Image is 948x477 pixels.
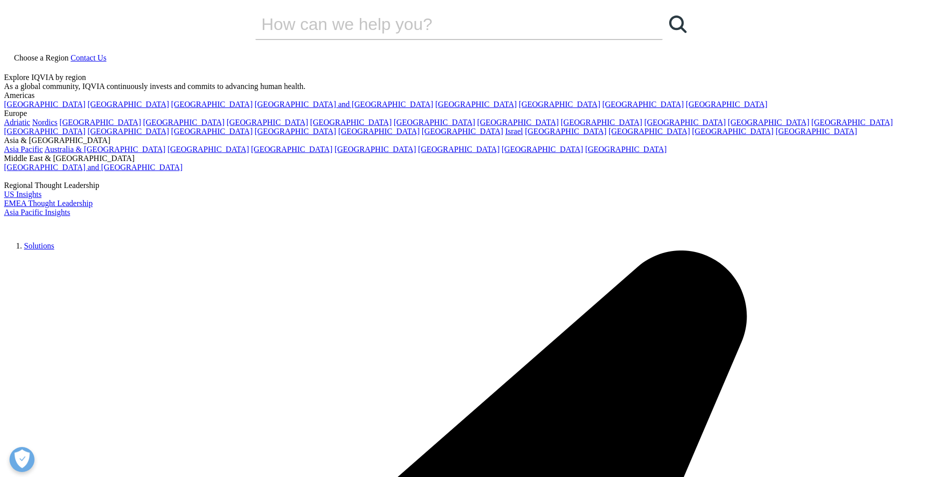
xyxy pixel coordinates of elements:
a: [GEOGRAPHIC_DATA] [602,100,684,108]
div: As a global community, IQVIA continuously invests and commits to advancing human health. [4,82,944,91]
a: EMEA Thought Leadership [4,199,92,207]
input: Search [255,9,634,39]
a: Nordics [32,118,57,126]
a: [GEOGRAPHIC_DATA] [143,118,224,126]
a: [GEOGRAPHIC_DATA] and [GEOGRAPHIC_DATA] [254,100,433,108]
div: Middle East & [GEOGRAPHIC_DATA] [4,154,944,163]
a: [GEOGRAPHIC_DATA] [310,118,392,126]
a: Search [663,9,693,39]
a: Asia Pacific [4,145,43,153]
a: [GEOGRAPHIC_DATA] and [GEOGRAPHIC_DATA] [4,163,182,171]
a: [GEOGRAPHIC_DATA] [171,127,252,135]
a: [GEOGRAPHIC_DATA] [686,100,767,108]
a: US Insights [4,190,41,198]
a: [GEOGRAPHIC_DATA] [418,145,500,153]
a: [GEOGRAPHIC_DATA] [477,118,559,126]
a: [GEOGRAPHIC_DATA] [435,100,517,108]
svg: Search [669,15,687,33]
a: [GEOGRAPHIC_DATA] [226,118,308,126]
a: [GEOGRAPHIC_DATA] [609,127,690,135]
span: Choose a Region [14,53,68,62]
a: Contact Us [70,53,106,62]
a: Australia & [GEOGRAPHIC_DATA] [44,145,165,153]
a: [GEOGRAPHIC_DATA] [4,100,85,108]
div: Americas [4,91,944,100]
a: [GEOGRAPHIC_DATA] [422,127,503,135]
a: [GEOGRAPHIC_DATA] [394,118,475,126]
a: [GEOGRAPHIC_DATA] [87,100,169,108]
a: Asia Pacific Insights [4,208,70,216]
a: [GEOGRAPHIC_DATA] [171,100,252,108]
a: [GEOGRAPHIC_DATA] [644,118,726,126]
a: [GEOGRAPHIC_DATA] [561,118,642,126]
a: Solutions [24,241,54,250]
img: IQVIA Healthcare Information Technology and Pharma Clinical Research Company [4,217,84,231]
a: [GEOGRAPHIC_DATA] [585,145,667,153]
a: [GEOGRAPHIC_DATA] [519,100,600,108]
a: [GEOGRAPHIC_DATA] [692,127,774,135]
a: [GEOGRAPHIC_DATA] [87,127,169,135]
a: [GEOGRAPHIC_DATA] [59,118,141,126]
a: [GEOGRAPHIC_DATA] [502,145,583,153]
div: Regional Thought Leadership [4,181,944,190]
a: [GEOGRAPHIC_DATA] [338,127,420,135]
a: [GEOGRAPHIC_DATA] [811,118,893,126]
a: [GEOGRAPHIC_DATA] [167,145,249,153]
a: Adriatic [4,118,30,126]
a: [GEOGRAPHIC_DATA] [4,127,85,135]
div: Europe [4,109,944,118]
a: Israel [505,127,523,135]
div: Explore IQVIA by region [4,73,944,82]
a: [GEOGRAPHIC_DATA] [776,127,857,135]
a: [GEOGRAPHIC_DATA] [251,145,332,153]
a: [GEOGRAPHIC_DATA] [254,127,336,135]
button: Open Preferences [9,447,34,472]
a: [GEOGRAPHIC_DATA] [334,145,416,153]
a: [GEOGRAPHIC_DATA] [728,118,809,126]
div: Asia & [GEOGRAPHIC_DATA] [4,136,944,145]
a: [GEOGRAPHIC_DATA] [525,127,606,135]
